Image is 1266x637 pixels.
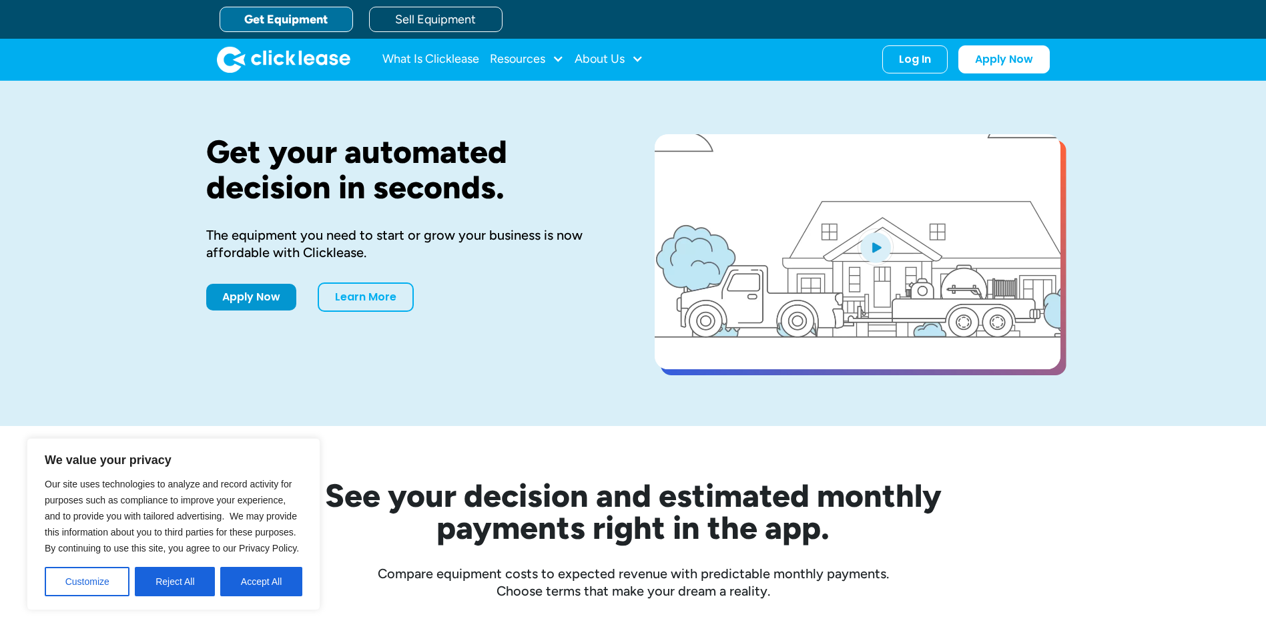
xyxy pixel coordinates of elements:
a: Get Equipment [220,7,353,32]
h1: Get your automated decision in seconds. [206,134,612,205]
button: Customize [45,567,129,596]
span: Our site uses technologies to analyze and record activity for purposes such as compliance to impr... [45,479,299,554]
a: Apply Now [206,284,296,310]
img: Clicklease logo [217,46,350,73]
div: Resources [490,46,564,73]
a: What Is Clicklease [382,46,479,73]
a: Apply Now [958,45,1050,73]
div: Log In [899,53,931,66]
div: We value your privacy [27,438,320,610]
div: The equipment you need to start or grow your business is now affordable with Clicklease. [206,226,612,261]
div: Compare equipment costs to expected revenue with predictable monthly payments. Choose terms that ... [206,565,1060,600]
a: Sell Equipment [369,7,503,32]
a: home [217,46,350,73]
img: Blue play button logo on a light blue circular background [858,228,894,266]
button: Reject All [135,567,215,596]
h2: See your decision and estimated monthly payments right in the app. [260,479,1007,544]
p: We value your privacy [45,452,302,468]
div: About Us [575,46,643,73]
a: open lightbox [655,134,1060,369]
button: Accept All [220,567,302,596]
a: Learn More [318,282,414,312]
